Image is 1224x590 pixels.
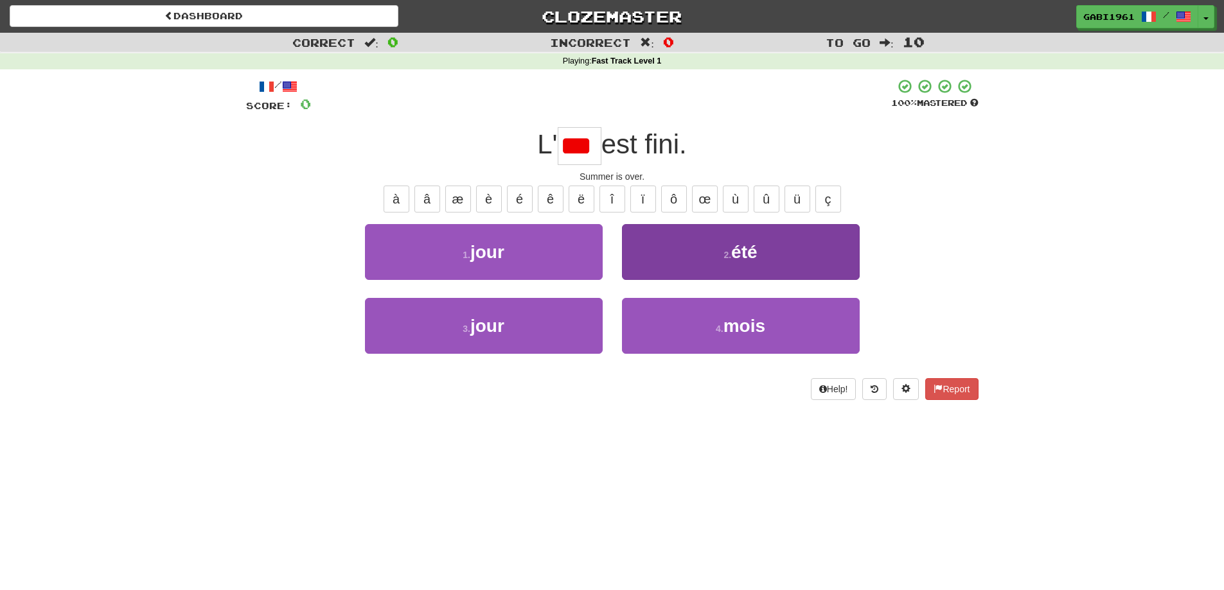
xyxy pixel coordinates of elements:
small: 2 . [723,250,731,260]
span: To go [826,36,871,49]
button: 3.jour [365,298,603,354]
small: 3 . [463,324,470,334]
a: Dashboard [10,5,398,27]
span: est fini. [601,129,687,159]
span: L' [537,129,557,159]
button: à [384,186,409,213]
button: Help! [811,378,856,400]
button: ü [785,186,810,213]
span: mois [723,316,765,336]
div: Summer is over. [246,170,979,183]
button: ê [538,186,563,213]
small: 1 . [463,250,470,260]
span: Score: [246,100,292,111]
span: 10 [903,34,925,49]
strong: Fast Track Level 1 [592,56,662,65]
button: ô [661,186,687,213]
span: 0 [387,34,398,49]
span: Incorrect [550,36,631,49]
span: : [364,37,378,48]
span: Gabi1961 [1083,11,1135,22]
span: Correct [292,36,355,49]
div: Mastered [891,98,979,109]
button: 1.jour [365,224,603,280]
span: jour [470,316,504,336]
a: Clozemaster [418,5,806,28]
span: 0 [300,96,311,112]
button: î [599,186,625,213]
span: : [640,37,654,48]
span: 100 % [891,98,917,108]
button: Round history (alt+y) [862,378,887,400]
span: jour [470,242,504,262]
button: ù [723,186,749,213]
button: ç [815,186,841,213]
button: è [476,186,502,213]
button: œ [692,186,718,213]
a: Gabi1961 / [1076,5,1198,28]
span: 0 [663,34,674,49]
button: Report [925,378,978,400]
button: ï [630,186,656,213]
span: été [731,242,757,262]
button: û [754,186,779,213]
button: â [414,186,440,213]
button: 4.mois [622,298,860,354]
span: : [880,37,894,48]
small: 4 . [716,324,723,334]
button: é [507,186,533,213]
span: / [1163,10,1169,19]
button: 2.été [622,224,860,280]
div: / [246,78,311,94]
button: ë [569,186,594,213]
button: æ [445,186,471,213]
